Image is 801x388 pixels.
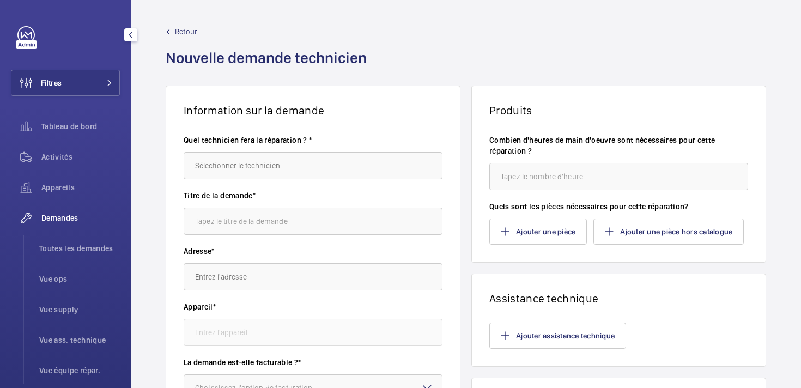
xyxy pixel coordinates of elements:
label: Titre de la demande* [184,190,442,201]
span: Toutes les demandes [39,243,120,254]
span: Vue supply [39,304,120,315]
span: Activités [41,151,120,162]
button: Filtres [11,70,120,96]
label: Adresse* [184,246,442,257]
label: Combien d'heures de main d'oeuvre sont nécessaires pour cette réparation ? [489,135,748,156]
span: Vue ass. technique [39,335,120,345]
button: Ajouter une pièce [489,219,587,245]
input: Tapez le titre de la demande [184,208,442,235]
label: Quels sont les pièces nécessaires pour cette réparation? [489,201,748,212]
span: Filtres [41,77,62,88]
button: Ajouter assistance technique [489,323,626,349]
span: Demandes [41,213,120,223]
input: Tapez le nombre d'heure [489,163,748,190]
input: Entrez l'adresse [184,263,442,290]
label: Appareil* [184,301,442,312]
span: Appareils [41,182,120,193]
label: Quel technicien fera la réparation ? * [184,135,442,145]
h1: Assistance technique [489,292,748,305]
span: Retour [175,26,197,37]
input: Entrez l'appareil [184,319,442,346]
h1: Produits [489,104,748,117]
button: Ajouter une pièce hors catalogue [593,219,744,245]
label: La demande est-elle facturable ?* [184,357,442,368]
h1: Nouvelle demande technicien [166,48,373,86]
span: Vue équipe répar. [39,365,120,376]
input: Sélectionner le technicien [184,152,442,179]
span: Vue ops [39,274,120,284]
h1: Information sur la demande [184,104,442,117]
span: Tableau de bord [41,121,120,132]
